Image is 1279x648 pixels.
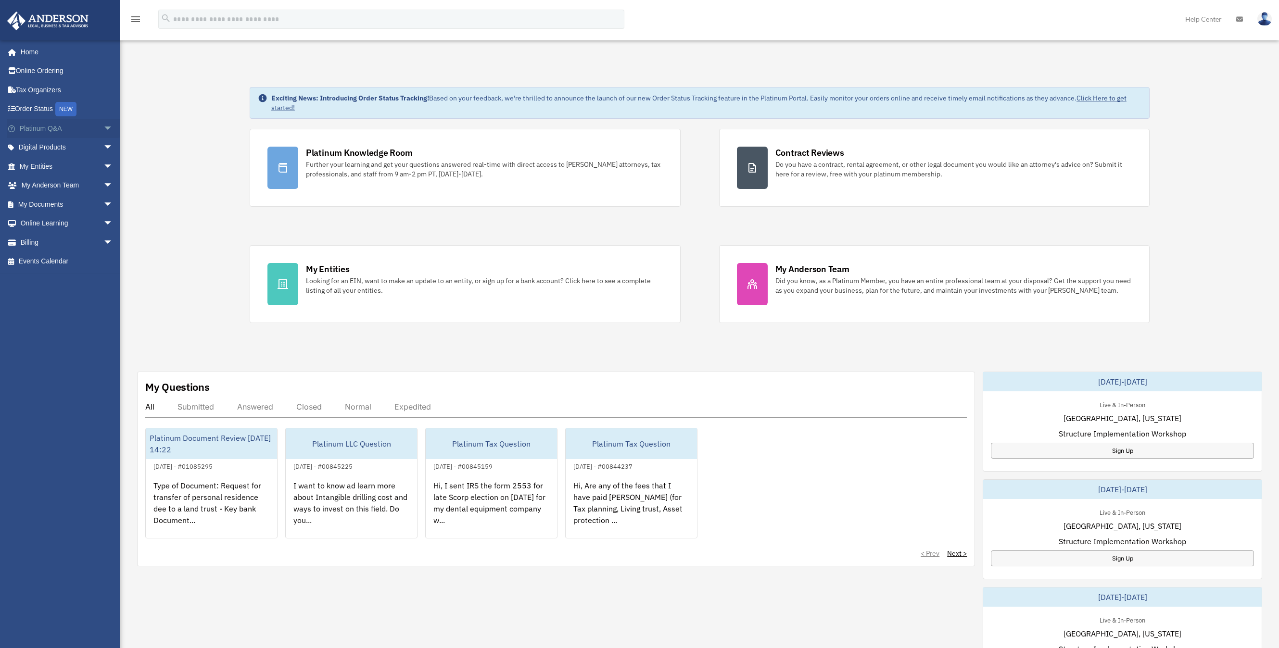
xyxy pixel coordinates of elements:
a: menu [130,17,141,25]
i: search [161,13,171,24]
div: [DATE]-[DATE] [983,372,1262,391]
div: Do you have a contract, rental agreement, or other legal document you would like an attorney's ad... [775,160,1132,179]
a: Home [7,42,123,62]
img: Anderson Advisors Platinum Portal [4,12,91,30]
span: arrow_drop_down [103,119,123,138]
div: Live & In-Person [1092,399,1153,409]
a: Platinum Q&Aarrow_drop_down [7,119,127,138]
a: Sign Up [991,550,1254,566]
span: Structure Implementation Workshop [1059,536,1186,547]
span: arrow_drop_down [103,233,123,252]
div: Expedited [394,402,431,411]
strong: Exciting News: Introducing Order Status Tracking! [271,94,429,102]
span: [GEOGRAPHIC_DATA], [US_STATE] [1064,628,1181,639]
div: [DATE] - #00845159 [426,461,500,471]
div: Hi, Are any of the fees that I have paid [PERSON_NAME] (for Tax planning, Living trust, Asset pro... [566,472,697,547]
div: Answered [237,402,273,411]
a: Click Here to get started! [271,94,1127,112]
div: All [145,402,154,411]
div: Looking for an EIN, want to make an update to an entity, or sign up for a bank account? Click her... [306,276,663,295]
a: Events Calendar [7,252,127,271]
div: [DATE] - #00844237 [566,461,640,471]
a: Online Ordering [7,62,127,81]
a: Tax Organizers [7,80,127,100]
a: My Anderson Teamarrow_drop_down [7,176,127,195]
span: Structure Implementation Workshop [1059,428,1186,439]
a: Contract Reviews Do you have a contract, rental agreement, or other legal document you would like... [719,129,1150,207]
a: Platinum Document Review [DATE] 14:22[DATE] - #01085295Type of Document: Request for transfer of ... [145,428,278,538]
div: Platinum Knowledge Room [306,147,413,159]
div: Contract Reviews [775,147,844,159]
a: My Documentsarrow_drop_down [7,195,127,214]
img: User Pic [1257,12,1272,26]
a: Platinum Tax Question[DATE] - #00844237Hi, Are any of the fees that I have paid [PERSON_NAME] (fo... [565,428,697,538]
div: I want to know ad learn more about Intangible drilling cost and ways to invest on this field. Do ... [286,472,417,547]
a: Next > [947,548,967,558]
div: Normal [345,402,371,411]
a: Digital Productsarrow_drop_down [7,138,127,157]
div: Hi, I sent IRS the form 2553 for late Scorp election on [DATE] for my dental equipment company w... [426,472,557,547]
div: Platinum Tax Question [426,428,557,459]
a: Platinum Tax Question[DATE] - #00845159Hi, I sent IRS the form 2553 for late Scorp election on [D... [425,428,557,538]
a: Platinum LLC Question[DATE] - #00845225I want to know ad learn more about Intangible drilling cos... [285,428,418,538]
div: Did you know, as a Platinum Member, you have an entire professional team at your disposal? Get th... [775,276,1132,295]
div: [DATE] - #00845225 [286,461,360,471]
div: Platinum Tax Question [566,428,697,459]
div: Closed [296,402,322,411]
div: My Entities [306,263,349,275]
div: [DATE]-[DATE] [983,587,1262,607]
a: Billingarrow_drop_down [7,233,127,252]
span: arrow_drop_down [103,157,123,176]
a: My Entities Looking for an EIN, want to make an update to an entity, or sign up for a bank accoun... [250,245,681,323]
a: My Entitiesarrow_drop_down [7,157,127,176]
div: [DATE] - #01085295 [146,461,220,471]
span: arrow_drop_down [103,214,123,234]
div: Submitted [177,402,214,411]
div: Live & In-Person [1092,507,1153,517]
div: Platinum Document Review [DATE] 14:22 [146,428,277,459]
a: Order StatusNEW [7,100,127,119]
div: [DATE]-[DATE] [983,480,1262,499]
div: NEW [55,102,76,116]
span: arrow_drop_down [103,138,123,158]
div: Type of Document: Request for transfer of personal residence dee to a land trust - Key bank Docum... [146,472,277,547]
div: Live & In-Person [1092,614,1153,624]
span: arrow_drop_down [103,195,123,214]
span: [GEOGRAPHIC_DATA], [US_STATE] [1064,520,1181,532]
div: Platinum LLC Question [286,428,417,459]
a: Online Learningarrow_drop_down [7,214,127,233]
span: arrow_drop_down [103,176,123,196]
div: My Questions [145,380,210,394]
a: My Anderson Team Did you know, as a Platinum Member, you have an entire professional team at your... [719,245,1150,323]
div: Further your learning and get your questions answered real-time with direct access to [PERSON_NAM... [306,160,663,179]
span: [GEOGRAPHIC_DATA], [US_STATE] [1064,412,1181,424]
div: My Anderson Team [775,263,849,275]
a: Sign Up [991,443,1254,459]
i: menu [130,13,141,25]
a: Platinum Knowledge Room Further your learning and get your questions answered real-time with dire... [250,129,681,207]
div: Based on your feedback, we're thrilled to announce the launch of our new Order Status Tracking fe... [271,93,1141,112]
